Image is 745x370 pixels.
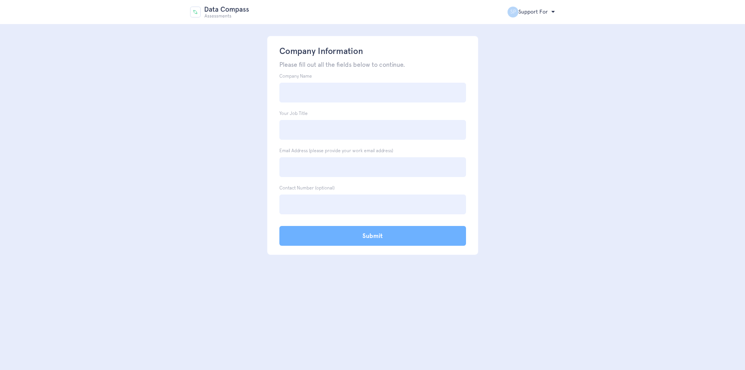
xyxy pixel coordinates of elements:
label: Contact Number (optional) [279,185,334,191]
h2: Support For [508,7,555,17]
h1: Company Information [279,45,466,57]
span: SP [508,7,518,17]
p: Please fill out all the fields below to continue. [279,61,466,69]
input: Submit [279,226,466,246]
label: Company Name [279,73,312,79]
label: Email Address (please provide your work email address) [279,148,393,154]
img: Data Compass Assessment Logo [190,7,249,18]
label: Your Job Title [279,111,308,116]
